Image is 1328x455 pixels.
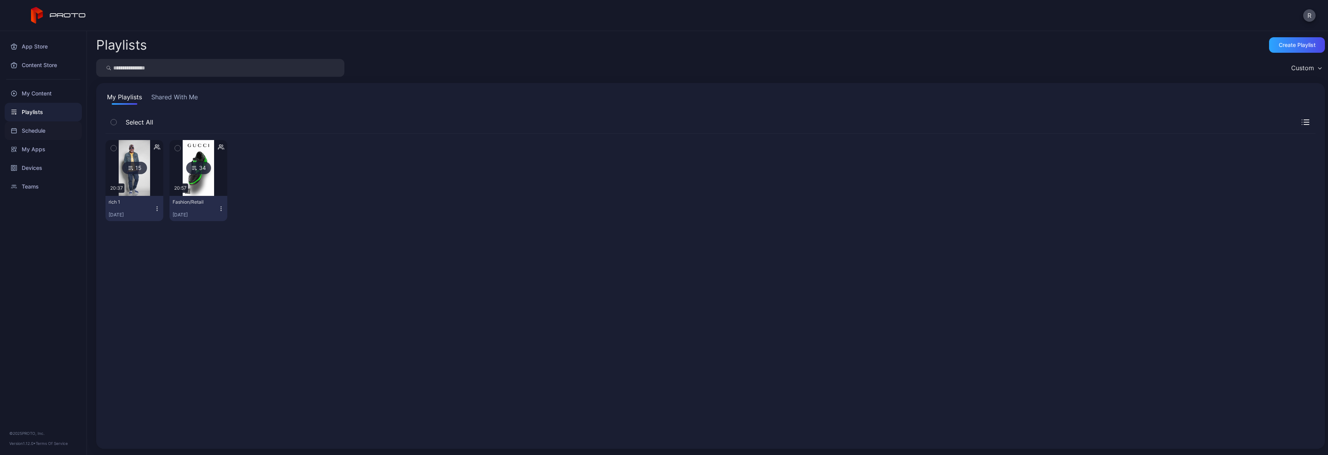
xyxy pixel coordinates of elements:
[173,199,215,205] div: Fashion/Retail
[1279,42,1316,48] div: Create Playlist
[1287,59,1325,77] button: Custom
[122,118,153,127] span: Select All
[150,92,199,105] button: Shared With Me
[96,38,147,52] h2: Playlists
[36,441,68,446] a: Terms Of Service
[5,140,82,159] a: My Apps
[109,199,151,205] div: rich 1
[5,177,82,196] a: Teams
[1291,64,1314,72] div: Custom
[1303,9,1316,22] button: R
[9,430,77,436] div: © 2025 PROTO, Inc.
[9,441,36,446] span: Version 1.12.0 •
[169,196,227,221] button: Fashion/Retail[DATE]
[122,162,147,174] div: 15
[105,92,144,105] button: My Playlists
[109,183,124,193] div: 20:37
[173,212,218,218] div: [DATE]
[105,196,163,221] button: rich 1[DATE]
[5,159,82,177] a: Devices
[186,162,211,174] div: 34
[173,183,188,193] div: 20:57
[5,56,82,74] a: Content Store
[5,84,82,103] a: My Content
[5,37,82,56] a: App Store
[5,103,82,121] a: Playlists
[5,121,82,140] a: Schedule
[1269,37,1325,53] button: Create Playlist
[109,212,154,218] div: [DATE]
